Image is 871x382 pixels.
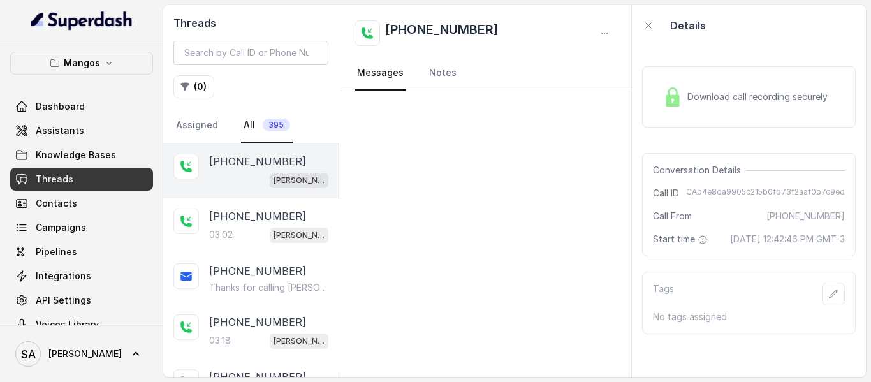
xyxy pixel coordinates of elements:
a: API Settings [10,289,153,312]
p: No tags assigned [653,311,845,323]
a: Threads [10,168,153,191]
span: [PERSON_NAME] [48,348,122,360]
a: [PERSON_NAME] [10,336,153,372]
p: [PHONE_NUMBER] [209,314,306,330]
span: Pipelines [36,246,77,258]
a: Campaigns [10,216,153,239]
span: Conversation Details [653,164,746,177]
p: [PHONE_NUMBER] [209,154,306,169]
span: Call From [653,210,692,223]
a: Pipelines [10,240,153,263]
span: API Settings [36,294,91,307]
span: [DATE] 12:42:46 PM GMT-3 [730,233,845,246]
p: [PERSON_NAME] [274,335,325,348]
a: Knowledge Bases [10,143,153,166]
p: Thanks for calling [PERSON_NAME] DINNER AND NIGHT CLUB: [URL][DOMAIN_NAME] Call managed by [URL] :) [209,281,332,294]
span: Campaigns [36,221,86,234]
span: Contacts [36,197,77,210]
span: Voices Library [36,318,99,331]
p: 03:02 [209,228,233,241]
a: Integrations [10,265,153,288]
a: Notes [427,56,459,91]
a: Assigned [173,108,221,143]
span: Call ID [653,187,679,200]
span: Dashboard [36,100,85,113]
h2: [PHONE_NUMBER] [385,20,499,46]
span: Knowledge Bases [36,149,116,161]
p: [PHONE_NUMBER] [209,263,306,279]
nav: Tabs [355,56,616,91]
a: All395 [241,108,293,143]
p: [PHONE_NUMBER] [209,209,306,224]
a: Voices Library [10,313,153,336]
span: Threads [36,173,73,186]
span: Assistants [36,124,84,137]
p: Tags [653,283,674,305]
p: Mangos [64,55,100,71]
img: light.svg [31,10,133,31]
p: Details [670,18,706,33]
input: Search by Call ID or Phone Number [173,41,328,65]
h2: Threads [173,15,328,31]
span: [PHONE_NUMBER] [766,210,845,223]
span: Download call recording securely [687,91,833,103]
a: Messages [355,56,406,91]
a: Dashboard [10,95,153,118]
span: Integrations [36,270,91,283]
button: Mangos [10,52,153,75]
a: Assistants [10,119,153,142]
img: Lock Icon [663,87,682,107]
text: SA [21,348,36,361]
p: 03:18 [209,334,231,347]
span: CAb4e8da9905c215b0fd73f2aaf0b7c9ed [686,187,845,200]
p: [PERSON_NAME] [274,174,325,187]
nav: Tabs [173,108,328,143]
span: 395 [263,119,290,131]
p: [PERSON_NAME] [274,229,325,242]
a: Contacts [10,192,153,215]
button: (0) [173,75,214,98]
span: Start time [653,233,710,246]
